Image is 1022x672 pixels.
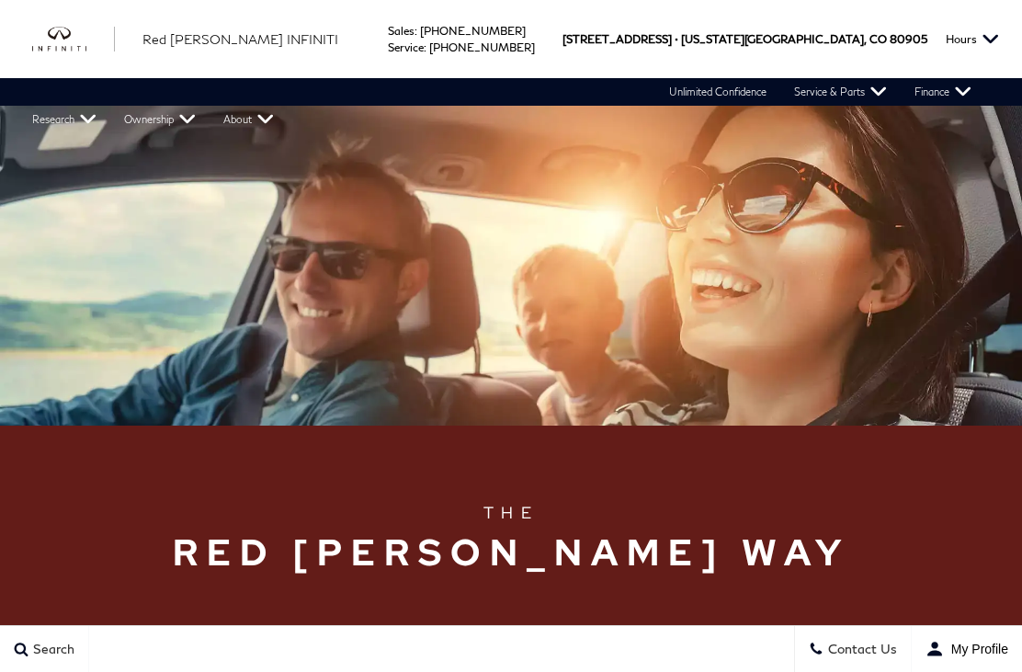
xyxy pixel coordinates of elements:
[28,642,74,657] span: Search
[655,78,780,106] a: Unlimited Confidence
[873,51,959,78] a: Specials
[32,27,115,51] a: infiniti
[424,40,426,54] span: :
[944,642,1008,656] span: My Profile
[388,24,414,38] span: Sales
[210,106,288,133] a: About
[562,32,927,46] a: [STREET_ADDRESS] • [US_STATE][GEOGRAPHIC_DATA], CO 80905
[173,500,850,580] h1: The
[780,78,901,106] a: Service & Parts
[912,626,1022,672] button: user-profile-menu
[420,24,526,38] a: [PHONE_NUMBER]
[142,29,338,49] a: Red [PERSON_NAME] INFINITI
[901,78,985,106] a: Finance
[32,27,115,51] img: INFINITI
[110,106,210,133] a: Ownership
[18,106,110,133] a: Research
[142,31,338,47] span: Red [PERSON_NAME] INFINITI
[768,51,873,78] a: Pre-Owned
[388,40,424,54] span: Service
[429,40,535,54] a: [PHONE_NUMBER]
[655,51,768,78] a: Express Store
[18,51,1022,133] nav: Main Navigation
[823,642,897,657] span: Contact Us
[414,24,417,38] span: :
[173,525,850,580] span: Red [PERSON_NAME] Way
